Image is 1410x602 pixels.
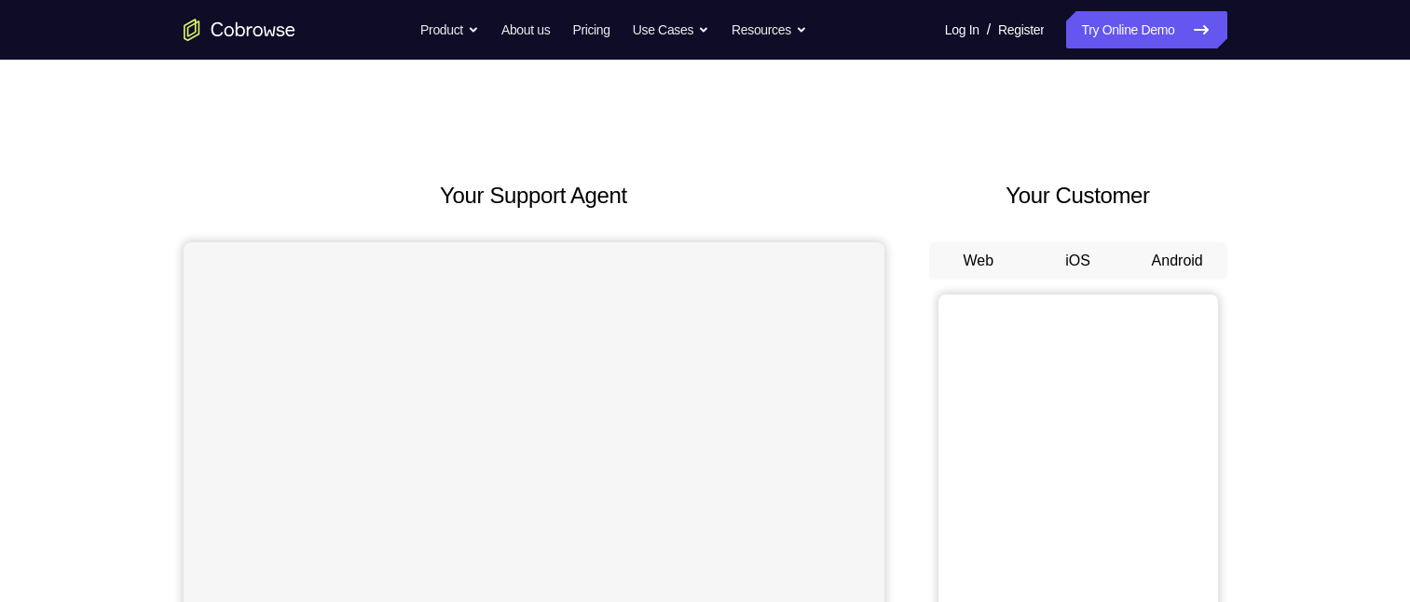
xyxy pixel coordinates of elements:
[184,19,295,41] a: Go to the home page
[998,11,1044,48] a: Register
[1028,242,1128,280] button: iOS
[572,11,609,48] a: Pricing
[929,179,1227,212] h2: Your Customer
[501,11,550,48] a: About us
[184,179,884,212] h2: Your Support Agent
[1066,11,1226,48] a: Try Online Demo
[1128,242,1227,280] button: Android
[929,242,1029,280] button: Web
[732,11,807,48] button: Resources
[420,11,479,48] button: Product
[633,11,709,48] button: Use Cases
[945,11,979,48] a: Log In
[987,19,991,41] span: /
